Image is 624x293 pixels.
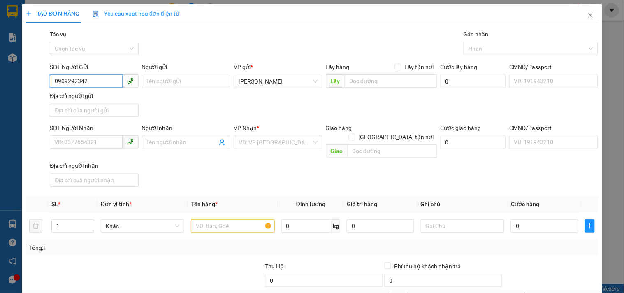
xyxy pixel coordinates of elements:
input: 0 [347,219,414,233]
span: user-add [219,139,225,146]
input: Dọc đường [348,144,437,158]
span: kg [332,219,340,233]
img: icon [93,11,99,17]
span: VP Nhận [234,125,257,131]
div: Người nhận [142,123,230,133]
span: Giá trị hàng [347,201,377,207]
span: phone [127,138,134,145]
div: Tổng: 1 [29,243,241,252]
div: Địa chỉ người gửi [50,91,138,100]
span: [GEOGRAPHIC_DATA] tận nơi [355,133,437,142]
label: Gán nhãn [464,31,489,37]
span: Lấy [326,74,345,88]
div: Địa chỉ người nhận [50,161,138,170]
th: Ghi chú [418,196,508,212]
input: Địa chỉ của người gửi [50,104,138,117]
span: Thu Hộ [265,263,284,270]
div: SĐT Người Nhận [50,123,138,133]
span: Đơn vị tính [101,201,132,207]
span: Cước hàng [511,201,539,207]
label: Tác vụ [50,31,66,37]
span: plus [26,11,32,16]
input: Cước giao hàng [441,136,506,149]
button: Close [579,4,602,27]
button: plus [585,219,595,233]
span: Phí thu hộ khách nhận trả [391,262,464,271]
div: CMND/Passport [509,63,598,72]
input: Ghi Chú [421,219,504,233]
span: Giao hàng [326,125,352,131]
span: Yêu cầu xuất hóa đơn điện tử [93,10,179,17]
span: Lấy tận nơi [401,63,437,72]
div: CMND/Passport [509,123,598,133]
input: Dọc đường [345,74,437,88]
span: SL [51,201,58,207]
input: Địa chỉ của người nhận [50,174,138,187]
label: Cước giao hàng [441,125,481,131]
div: SĐT Người Gửi [50,63,138,72]
span: Khác [106,220,179,232]
span: plus [585,223,594,229]
button: delete [29,219,42,233]
span: Lấy hàng [326,64,350,70]
span: close [587,12,594,19]
label: Cước lấy hàng [441,64,478,70]
span: Định lượng [296,201,325,207]
div: VP gửi [234,63,322,72]
input: Cước lấy hàng [441,75,506,88]
span: Giao [326,144,348,158]
span: Phan Đình Phùng [239,75,317,88]
span: Tên hàng [191,201,218,207]
input: VD: Bàn, Ghế [191,219,274,233]
span: TẠO ĐƠN HÀNG [26,10,79,17]
div: Người gửi [142,63,230,72]
span: phone [127,77,134,84]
